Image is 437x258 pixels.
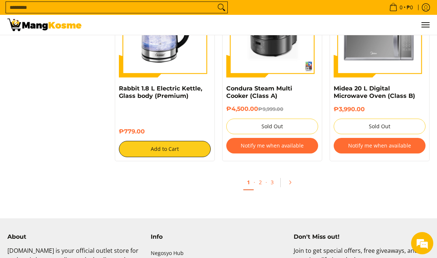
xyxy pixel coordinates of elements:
[254,179,255,186] span: ·
[111,172,433,196] ul: Pagination
[258,106,283,112] del: ₱9,999.00
[421,15,430,35] button: Menu
[89,15,430,35] nav: Main Menu
[39,42,124,51] div: Chat with us now
[121,4,139,21] div: Minimize live chat window
[334,85,415,99] a: Midea 20 L Digital Microwave Oven (Class B)
[226,138,318,153] button: Notify me when available
[4,176,141,202] textarea: Type your message and hit 'Enter'
[119,85,202,99] a: Rabbit 1.8 L Electric Kettle, Glass body (Premium)
[255,175,266,189] a: 2
[406,5,414,10] span: ₱0
[334,138,426,153] button: Notify me when available
[216,2,227,13] button: Search
[119,128,211,135] h6: ₱779.00
[226,105,318,113] h6: ₱4,500.00
[334,106,426,113] h6: ₱3,990.00
[7,233,143,241] h4: About
[294,233,430,241] h4: Don't Miss out!
[243,175,254,190] a: 1
[151,233,287,241] h4: Info
[334,119,426,134] button: Sold Out
[267,175,277,189] a: 3
[43,80,102,155] span: We're online!
[226,85,292,99] a: Condura Steam Multi Cooker (Class A)
[387,3,415,11] span: •
[7,19,81,31] img: Small Appliances l Mang Kosme: Home Appliances Warehouse Sale
[398,5,404,10] span: 0
[89,15,430,35] ul: Customer Navigation
[119,141,211,157] button: Add to Cart
[226,119,318,134] button: Sold Out
[266,179,267,186] span: ·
